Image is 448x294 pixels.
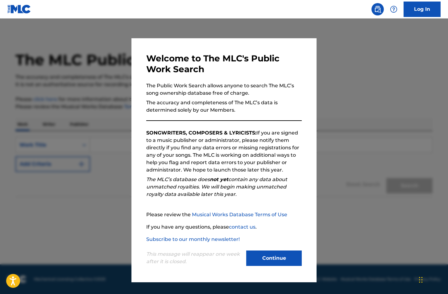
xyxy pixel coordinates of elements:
img: help [390,6,397,13]
p: The accuracy and completeness of The MLC’s data is determined solely by our Members. [146,99,302,114]
a: contact us [229,224,255,230]
a: Log In [404,2,441,17]
h3: Welcome to The MLC's Public Work Search [146,53,302,75]
button: Continue [246,251,302,266]
img: search [374,6,381,13]
em: The MLC’s database does contain any data about unmatched royalties. We will begin making unmatche... [146,176,287,197]
p: If you are signed to a music publisher or administrator, please notify them directly if you find ... [146,129,302,174]
a: Subscribe to our monthly newsletter! [146,236,240,242]
a: Musical Works Database Terms of Use [192,212,287,217]
div: Drag [419,271,423,289]
strong: SONGWRITERS, COMPOSERS & LYRICISTS: [146,130,256,136]
img: MLC Logo [7,5,31,14]
p: Please review the [146,211,302,218]
div: Help [388,3,400,15]
p: The Public Work Search allows anyone to search The MLC’s song ownership database free of charge. [146,82,302,97]
strong: not yet [210,176,228,182]
p: This message will reappear one week after it is closed. [146,251,243,265]
iframe: Chat Widget [417,264,448,294]
p: If you have any questions, please . [146,223,302,231]
a: Public Search [371,3,384,15]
